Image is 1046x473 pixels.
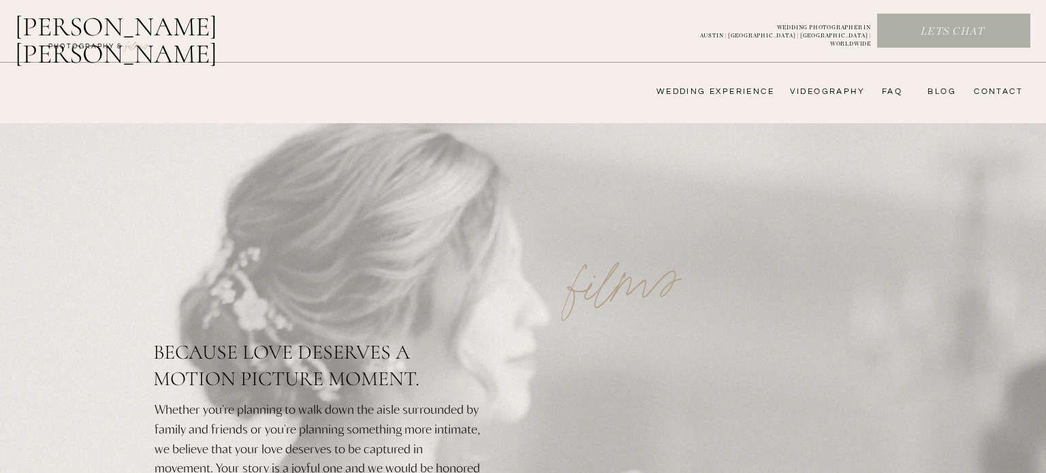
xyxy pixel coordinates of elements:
[678,24,871,39] p: WEDDING PHOTOGRAPHER IN AUSTIN | [GEOGRAPHIC_DATA] | [GEOGRAPHIC_DATA] | WORLDWIDE
[678,24,871,39] a: WEDDING PHOTOGRAPHER INAUSTIN | [GEOGRAPHIC_DATA] | [GEOGRAPHIC_DATA] | WORLDWIDE
[41,42,130,58] a: photography &
[786,86,865,97] a: videography
[878,25,1028,39] a: Lets chat
[153,339,486,423] h2: Because love deserves a motion picture moment.
[970,86,1023,97] a: CONTACT
[528,207,717,336] p: films
[112,37,162,53] a: FILMs
[875,86,902,97] a: FAQ
[923,86,956,97] a: bLog
[15,13,288,46] a: [PERSON_NAME] [PERSON_NAME]
[637,86,774,97] a: wedding experience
